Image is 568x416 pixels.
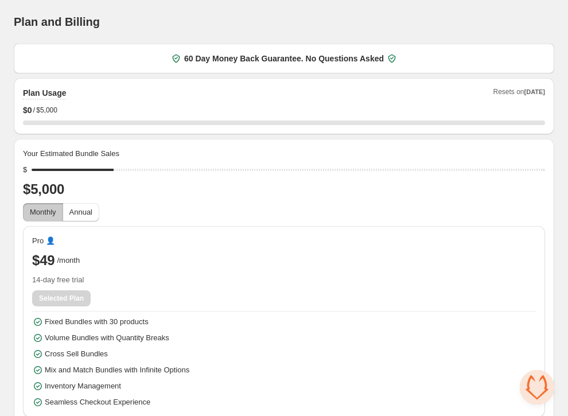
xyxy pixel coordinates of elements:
[32,251,55,270] span: $49
[524,88,545,95] span: [DATE]
[32,274,536,286] span: 14-day free trial
[493,87,546,100] span: Resets on
[36,106,57,115] span: $5,000
[69,208,92,216] span: Annual
[23,180,545,199] h2: $5,000
[23,203,63,221] button: Monthly
[45,348,108,360] span: Cross Sell Bundles
[23,104,32,116] span: $ 0
[63,203,99,221] button: Annual
[23,148,119,160] span: Your Estimated Bundle Sales
[184,53,384,64] span: 60 Day Money Back Guarantee. No Questions Asked
[45,396,150,408] span: Seamless Checkout Experience
[45,316,149,328] span: Fixed Bundles with 30 products
[14,15,100,29] h1: Plan and Billing
[45,380,121,392] span: Inventory Management
[30,208,56,216] span: Monthly
[57,255,80,266] span: /month
[45,332,169,344] span: Volume Bundles with Quantity Breaks
[520,370,554,405] div: Open chat
[45,364,189,376] span: Mix and Match Bundles with Infinite Options
[32,235,55,247] span: Pro 👤
[23,164,27,176] div: $
[23,87,66,99] h2: Plan Usage
[23,104,545,116] div: /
